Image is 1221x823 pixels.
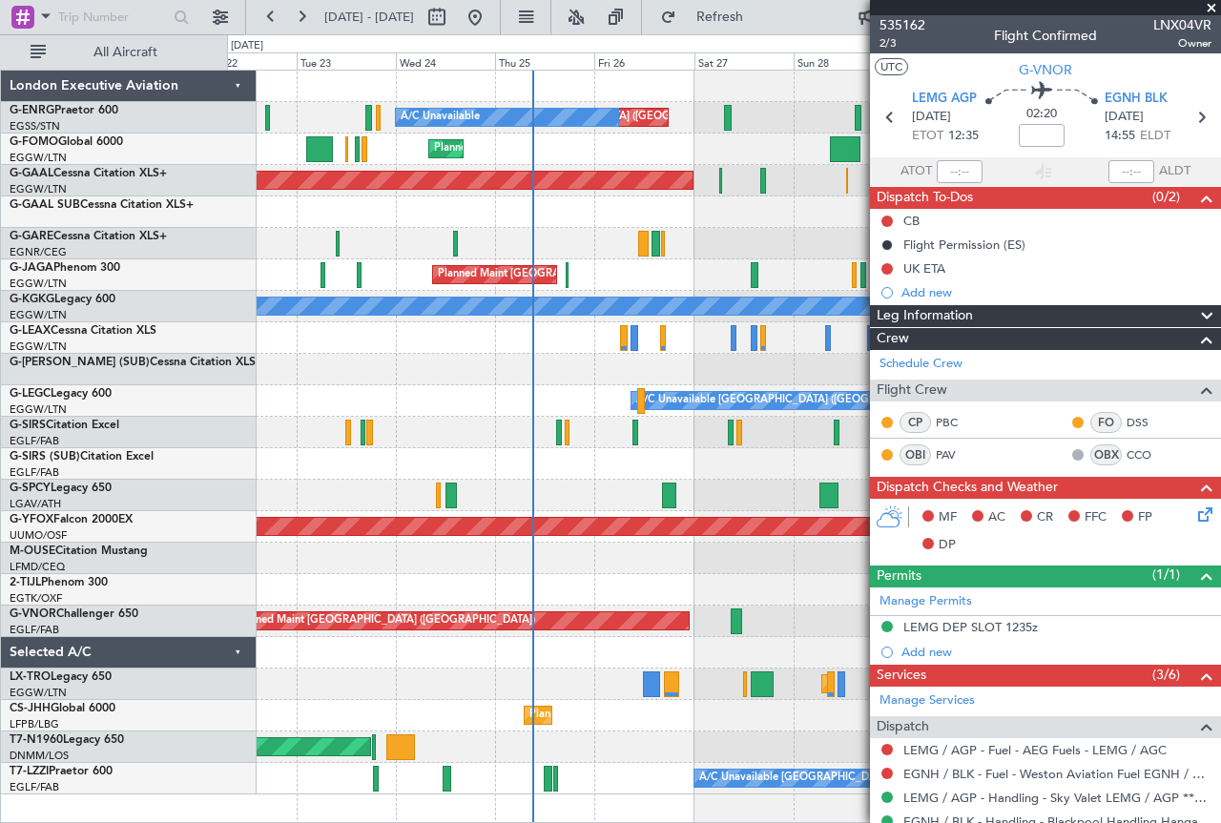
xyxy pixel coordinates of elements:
a: LEMG / AGP - Handling - Sky Valet LEMG / AGP ***My Handling*** [903,790,1211,806]
a: G-SPCYLegacy 650 [10,483,112,494]
a: G-GARECessna Citation XLS+ [10,231,167,242]
a: G-SIRSCitation Excel [10,420,119,431]
span: Owner [1153,35,1211,51]
span: FP [1138,508,1152,527]
a: DSS [1127,414,1169,431]
div: Flight Confirmed [994,26,1097,46]
span: LEMG AGP [912,90,977,109]
div: Wed 24 [396,52,495,70]
a: UUMO/OSF [10,528,67,543]
span: G-KGKG [10,294,54,305]
span: Dispatch To-Dos [877,187,973,209]
div: A/C Unavailable [GEOGRAPHIC_DATA] ([GEOGRAPHIC_DATA]) [699,764,1009,792]
input: Trip Number [58,3,168,31]
span: Flight Crew [877,380,947,401]
span: [DATE] [1105,108,1144,127]
span: G-SIRS (SUB) [10,451,80,463]
a: G-LEGCLegacy 600 [10,388,112,400]
div: FO [1090,412,1122,433]
a: G-VNORChallenger 650 [10,608,138,620]
a: EGGW/LTN [10,151,67,165]
div: A/C Unavailable [401,103,480,132]
span: Dispatch Checks and Weather [877,477,1058,499]
span: G-SPCY [10,483,51,494]
a: PBC [936,414,979,431]
div: A/C Unavailable [GEOGRAPHIC_DATA] ([GEOGRAPHIC_DATA]) [636,386,946,415]
a: LFPB/LBG [10,717,59,731]
span: CS-JHH [10,703,51,714]
span: M-OUSE [10,545,55,557]
span: FFC [1085,508,1107,527]
span: G-ENRG [10,105,54,116]
span: Refresh [680,10,760,24]
span: CR [1037,508,1053,527]
div: OBI [900,444,931,465]
span: G-JAGA [10,262,53,274]
span: AC [988,508,1005,527]
a: 2-TIJLPhenom 300 [10,577,108,588]
a: G-JAGAPhenom 300 [10,262,120,274]
button: Refresh [652,2,766,32]
span: G-SIRS [10,420,46,431]
span: G-GARE [10,231,53,242]
span: (3/6) [1152,665,1180,685]
a: EGGW/LTN [10,402,67,417]
a: EGNR/CEG [10,245,67,259]
span: Permits [877,566,921,587]
a: G-GAAL SUBCessna Citation XLS+ [10,199,194,211]
span: G-VNOR [10,608,56,620]
span: All Aircraft [50,46,201,59]
a: EGGW/LTN [10,339,67,354]
a: LGAV/ATH [10,497,61,511]
span: 2-TIJL [10,577,41,588]
div: OBX [1090,444,1122,465]
span: 535162 [880,15,925,35]
a: Manage Services [880,691,975,710]
a: G-GAALCessna Citation XLS+ [10,168,167,179]
span: ATOT [900,162,932,181]
span: G-FOMO [10,136,58,148]
span: [DATE] [912,108,951,127]
span: G-GAAL SUB [10,199,80,211]
span: EGNH BLK [1105,90,1168,109]
span: LNX04VR [1153,15,1211,35]
span: G-[PERSON_NAME] (SUB) [10,357,150,368]
a: EGLF/FAB [10,623,59,637]
a: EGGW/LTN [10,182,67,196]
a: CS-JHHGlobal 6000 [10,703,115,714]
div: Planned Maint [GEOGRAPHIC_DATA] ([GEOGRAPHIC_DATA]) [438,260,738,289]
span: 02:20 [1026,105,1057,124]
span: 2/3 [880,35,925,51]
span: G-GAAL [10,168,53,179]
div: CP [900,412,931,433]
div: Tue 23 [297,52,396,70]
div: LEMG DEP SLOT 1235z [903,619,1038,635]
div: Sat 27 [694,52,794,70]
a: CCO [1127,446,1169,463]
a: EGGW/LTN [10,308,67,322]
div: Flight Permission (ES) [903,237,1025,253]
a: EGLF/FAB [10,780,59,794]
a: G-FOMOGlobal 6000 [10,136,123,148]
span: MF [939,508,957,527]
button: All Aircraft [21,37,207,68]
div: Fri 26 [594,52,693,70]
span: G-LEAX [10,325,51,337]
span: LX-TRO [10,671,51,683]
a: G-KGKGLegacy 600 [10,294,115,305]
div: Sun 28 [794,52,893,70]
div: Planned Maint [GEOGRAPHIC_DATA] ([GEOGRAPHIC_DATA]) [235,607,535,635]
span: G-VNOR [1019,60,1072,80]
span: 12:35 [948,127,979,146]
a: G-[PERSON_NAME] (SUB)Cessna Citation XLS [10,357,256,368]
a: EGLF/FAB [10,434,59,448]
span: ALDT [1159,162,1190,181]
span: ETOT [912,127,943,146]
div: Add new [901,644,1211,660]
a: M-OUSECitation Mustang [10,545,148,557]
span: T7-LZZI [10,766,49,777]
div: Mon 22 [197,52,297,70]
a: G-ENRGPraetor 600 [10,105,118,116]
a: Manage Permits [880,592,972,611]
span: 14:55 [1105,127,1135,146]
